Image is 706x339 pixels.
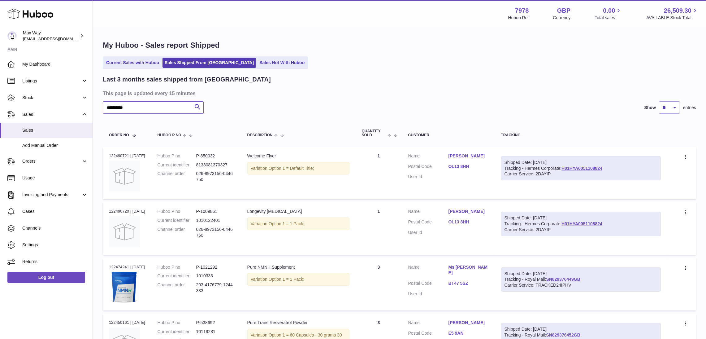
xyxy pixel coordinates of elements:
[501,267,661,292] div: Tracking - Royal Mail:
[22,209,88,214] span: Cases
[247,273,349,286] div: Variation:
[7,272,85,283] a: Log out
[109,264,145,270] div: 122474241 | [DATE]
[408,330,448,338] dt: Postal Code
[505,271,657,277] div: Shipped Date: [DATE]
[247,264,349,270] div: Pure NMNH Supplement
[196,162,235,168] dd: 8138081370327
[22,192,81,198] span: Invoicing and Payments
[408,164,448,171] dt: Postal Code
[196,209,235,214] dd: P-1009861
[501,156,661,181] div: Tracking - Hermes Corporate:
[561,221,602,226] a: H01HYA0051108824
[109,153,145,159] div: 122490721 | [DATE]
[196,227,235,238] dd: 026-8973156-0446750
[196,171,235,183] dd: 026-8973156-0446750
[196,329,235,335] dd: 10119281
[196,273,235,279] dd: 1010333
[103,90,695,97] h3: This page is updated every 15 minutes
[247,133,273,137] span: Description
[158,264,196,270] dt: Huboo P no
[158,273,196,279] dt: Current identifier
[515,7,529,15] strong: 7978
[257,58,307,68] a: Sales Not With Huboo
[23,36,91,41] span: [EMAIL_ADDRESS][DOMAIN_NAME]
[158,209,196,214] dt: Huboo P no
[603,7,615,15] span: 0.00
[448,330,489,336] a: E5 9AN
[408,174,448,180] dt: User Id
[22,127,88,133] span: Sales
[408,230,448,236] dt: User Id
[158,227,196,238] dt: Channel order
[595,7,622,21] a: 0.00 Total sales
[23,30,79,42] div: Max Way
[269,277,305,282] span: Option 1 = 1 Pack;
[646,7,699,21] a: 26,509.30 AVAILABLE Stock Total
[448,219,489,225] a: OL13 8HH
[553,15,571,21] div: Currency
[356,258,402,310] td: 3
[247,218,349,230] div: Variation:
[247,209,349,214] div: Longevity [MEDICAL_DATA]
[162,58,256,68] a: Sales Shipped From [GEOGRAPHIC_DATA]
[7,31,17,41] img: Max@LongevityBox.co.uk
[448,164,489,169] a: OL13 8HH
[158,329,196,335] dt: Current identifier
[505,215,657,221] div: Shipped Date: [DATE]
[109,209,145,214] div: 122490720 | [DATE]
[408,209,448,216] dt: Name
[644,105,656,111] label: Show
[269,221,305,226] span: Option 1 = 1 Pack;
[196,264,235,270] dd: P-1021292
[362,129,386,137] span: Quantity Sold
[109,272,140,303] img: NMNH_Pack_Front_Nov2024_Web.jpg
[408,280,448,288] dt: Postal Code
[22,259,88,265] span: Returns
[408,264,448,278] dt: Name
[103,75,271,84] h2: Last 3 months sales shipped from [GEOGRAPHIC_DATA]
[448,264,489,276] a: Ms [PERSON_NAME]
[196,320,235,326] dd: P-538692
[109,320,145,325] div: 122450161 | [DATE]
[356,202,402,255] td: 1
[247,153,349,159] div: Welcome Flyer
[505,326,657,332] div: Shipped Date: [DATE]
[683,105,696,111] span: entries
[269,166,314,171] span: Option 1 = Default Title;
[408,219,448,227] dt: Postal Code
[408,153,448,161] dt: Name
[104,58,161,68] a: Current Sales with Huboo
[356,147,402,199] td: 1
[158,162,196,168] dt: Current identifier
[22,158,81,164] span: Orders
[505,160,657,165] div: Shipped Date: [DATE]
[22,95,81,101] span: Stock
[561,166,602,171] a: H01HYA0051108824
[448,320,489,326] a: [PERSON_NAME]
[557,7,570,15] strong: GBP
[408,133,489,137] div: Customer
[22,175,88,181] span: Usage
[646,15,699,21] span: AVAILABLE Stock Total
[408,291,448,297] dt: User Id
[448,280,489,286] a: BT47 5SZ
[22,61,88,67] span: My Dashboard
[22,112,81,117] span: Sales
[22,78,81,84] span: Listings
[448,209,489,214] a: [PERSON_NAME]
[22,143,88,148] span: Add Manual Order
[448,153,489,159] a: [PERSON_NAME]
[103,40,696,50] h1: My Huboo - Sales report Shipped
[546,277,580,282] a: SN829376449GB
[158,153,196,159] dt: Huboo P no
[22,225,88,231] span: Channels
[158,133,181,137] span: Huboo P no
[158,171,196,183] dt: Channel order
[505,171,657,177] div: Carrier Service: 2DAYIP
[508,15,529,21] div: Huboo Ref
[196,282,235,294] dd: 203-4176779-1244333
[501,212,661,236] div: Tracking - Hermes Corporate:
[22,242,88,248] span: Settings
[196,218,235,223] dd: 1010122401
